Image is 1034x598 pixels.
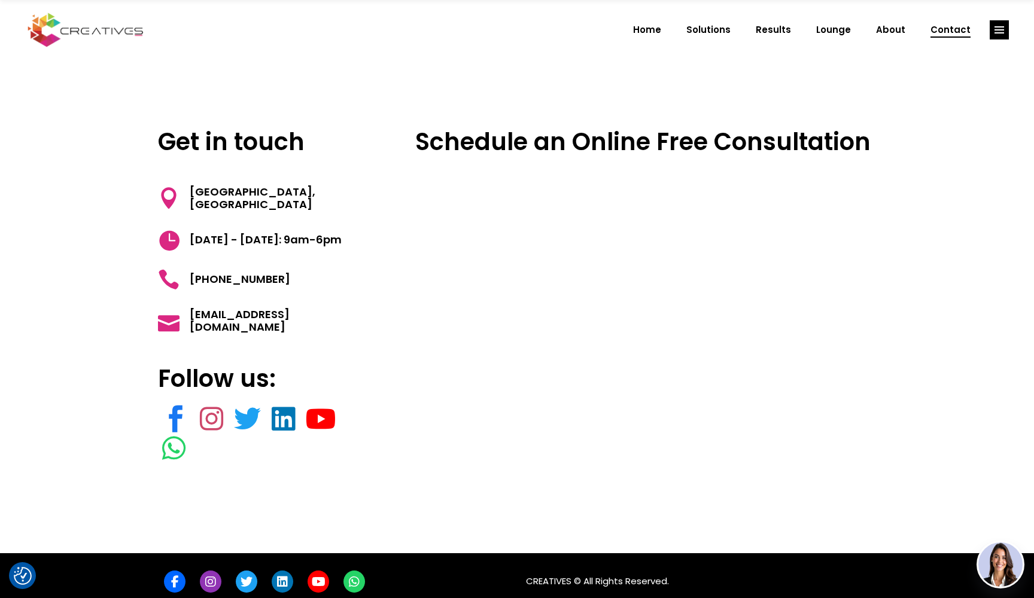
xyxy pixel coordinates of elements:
span: Solutions [686,14,731,45]
a: link [236,570,257,593]
span: [GEOGRAPHIC_DATA], [GEOGRAPHIC_DATA] [180,185,372,211]
a: link [234,404,261,434]
h3: Schedule an Online Free Consultation [410,127,876,156]
a: link [990,20,1009,39]
button: Consent Preferences [14,567,32,585]
span: Lounge [816,14,851,45]
span: Contact [930,14,971,45]
a: link [272,404,295,434]
a: [PHONE_NUMBER] [158,269,290,290]
span: [EMAIL_ADDRESS][DOMAIN_NAME] [180,308,372,334]
span: Home [633,14,661,45]
img: agent [978,542,1023,587]
a: Contact [918,14,983,45]
h3: Follow us: [158,364,372,393]
a: link [162,434,185,463]
a: Results [743,14,804,45]
img: Revisit consent button [14,567,32,585]
a: link [343,570,365,593]
a: link [272,570,293,593]
a: Home [621,14,674,45]
a: Solutions [674,14,743,45]
span: Results [756,14,791,45]
a: [EMAIL_ADDRESS][DOMAIN_NAME] [158,308,372,334]
span: [PHONE_NUMBER] [180,269,290,290]
span: [DATE] - [DATE]: 9am-6pm [180,229,342,251]
span: About [876,14,905,45]
a: link [308,570,329,593]
a: Lounge [804,14,863,45]
a: link [164,570,185,593]
a: link [162,404,189,434]
a: About [863,14,918,45]
a: link [200,404,223,434]
p: CREATIVES © All Rights Reserved. [526,565,876,588]
a: link [200,570,221,593]
img: Creatives [25,11,146,48]
a: link [306,404,336,434]
h3: Get in touch [158,127,372,156]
